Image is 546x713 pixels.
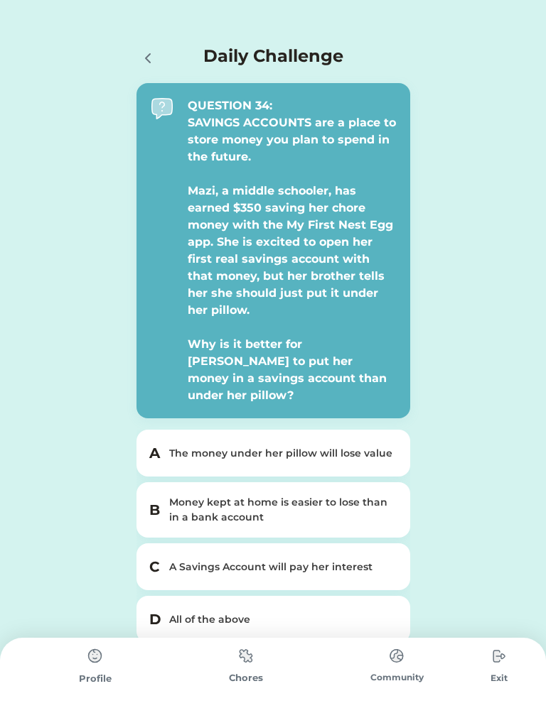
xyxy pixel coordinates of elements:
div: A Savings Account will pay her interest [169,560,395,575]
div: Money kept at home is easier to lose than in a bank account [169,495,395,525]
img: interface-help-question-message--bubble-help-mark-message-query-question-speech.svg [151,97,173,120]
img: type%3Dchores%2C%20state%3Ddefault.svg [232,642,260,670]
img: type%3Dchores%2C%20state%3Ddefault.svg [382,642,411,670]
div: Exit [472,672,526,685]
h5: C [149,556,161,577]
h5: A [149,442,161,464]
div: QUESTION 34: SAVINGS ACCOUNTS are a place to store money you plan to spend in the future. Mazi, a... [188,97,396,404]
h5: B [149,499,161,521]
div: Profile [20,672,171,686]
h4: Daily Challenge [203,43,343,69]
div: Chores [171,671,321,685]
div: All of the above [169,612,395,627]
h5: D [149,609,161,630]
img: type%3Dchores%2C%20state%3Ddefault.svg [485,642,513,670]
div: Community [321,671,472,684]
img: type%3Dchores%2C%20state%3Ddefault.svg [81,642,109,670]
div: The money under her pillow will lose value [169,446,395,461]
